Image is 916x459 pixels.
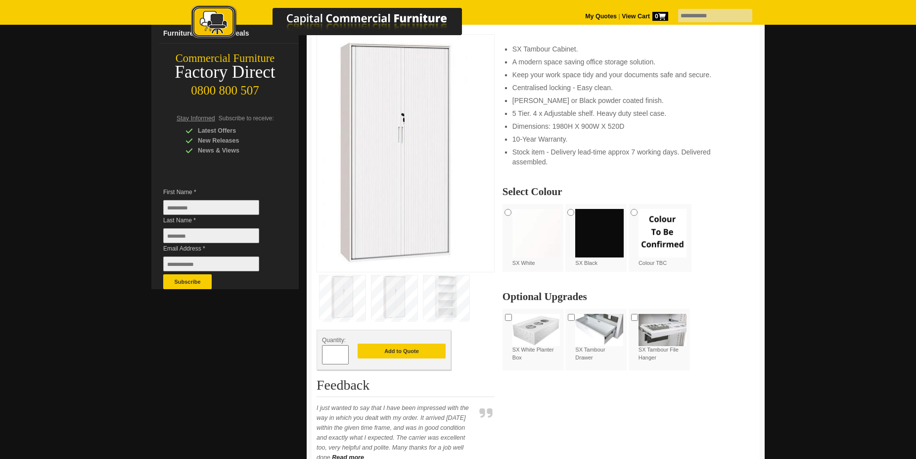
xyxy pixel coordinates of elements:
[317,378,495,397] h2: Feedback
[163,244,274,254] span: Email Address *
[358,344,446,358] button: Add to Quote
[620,13,668,20] a: View Cart0
[575,314,623,346] img: SX Tambour Drawer
[503,292,755,302] h2: Optional Upgrades
[512,314,560,346] img: SX White Planter Box
[163,274,212,289] button: Subscribe
[639,314,687,361] label: SX Tambour File Hanger
[322,337,346,344] span: Quantity:
[575,209,624,257] img: SX Black
[164,5,510,41] img: Capital Commercial Furniture Logo
[512,121,745,131] li: Dimensions: 1980H X 900W X 520D
[512,108,745,118] li: 5 Tier. 4 x Adjustable shelf. Heavy duty steel case.
[512,96,745,105] li: [PERSON_NAME] or Black powder coated finish.
[639,209,687,257] img: Colour TBC
[163,256,259,271] input: Email Address *
[185,126,279,136] div: Latest Offers
[185,136,279,146] div: New Releases
[575,209,624,267] label: SX Black
[503,187,755,197] h2: Select Colour
[512,209,561,257] img: SX White
[512,83,745,93] li: Centralised locking - Easy clean.
[512,57,745,67] li: A modern space saving office storage solution.
[512,70,745,80] li: Keep your work space tidy and your documents safe and secure.
[512,147,745,167] li: Stock item - Delivery lead-time approx 7 working days. Delivered assembled.
[575,314,623,361] label: SX Tambour Drawer
[163,187,274,197] span: First Name *
[151,51,299,65] div: Commercial Furniture
[163,228,259,243] input: Last Name *
[652,12,668,21] span: 0
[219,115,274,122] span: Subscribe to receive:
[177,115,215,122] span: Stay Informed
[151,79,299,98] div: 0800 800 507
[159,23,299,44] a: Furniture Clearance Deals
[322,40,470,264] img: SX Tambour Cabinet 1980x900
[163,200,259,215] input: First Name *
[151,65,299,79] div: Factory Direct
[585,13,617,20] a: My Quotes
[185,146,279,155] div: News & Views
[164,5,510,44] a: Capital Commercial Furniture Logo
[639,314,687,346] img: SX Tambour File Hanger
[512,134,745,144] li: 10-Year Warranty.
[622,13,668,20] strong: View Cart
[163,215,274,225] span: Last Name *
[639,209,687,267] label: Colour TBC
[512,209,561,267] label: SX White
[512,314,560,361] label: SX White Planter Box
[512,44,745,54] li: SX Tambour Cabinet.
